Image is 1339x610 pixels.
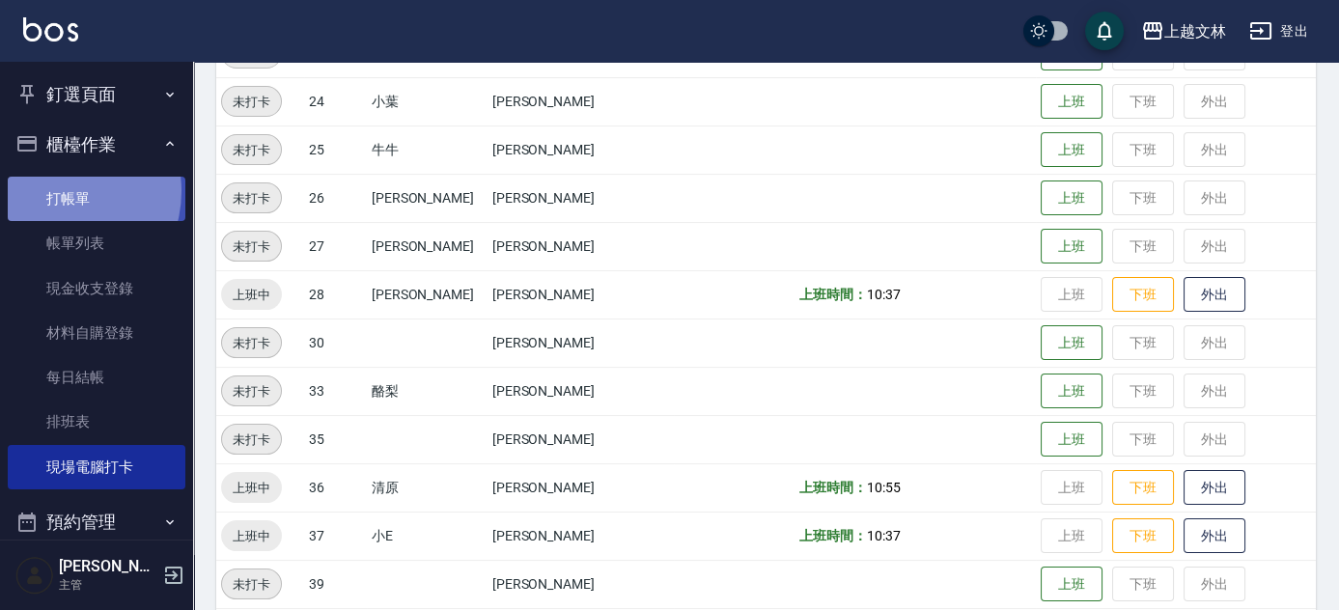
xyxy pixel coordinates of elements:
td: 小葉 [367,77,488,125]
a: 帳單列表 [8,221,185,265]
button: 下班 [1112,518,1174,554]
td: 30 [304,319,367,367]
span: 未打卡 [222,381,281,402]
td: 36 [304,463,367,512]
button: 下班 [1112,470,1174,506]
td: 清原 [367,463,488,512]
img: Logo [23,17,78,42]
td: 小E [367,512,488,560]
td: [PERSON_NAME] [488,77,675,125]
button: 外出 [1184,277,1245,313]
span: 10:55 [867,480,901,495]
b: 上班時間： [799,287,867,302]
span: 未打卡 [222,430,281,450]
button: 登出 [1241,14,1316,49]
span: 上班中 [221,285,282,305]
button: 上班 [1041,180,1102,216]
span: 10:37 [867,528,901,543]
td: 35 [304,415,367,463]
a: 現場電腦打卡 [8,445,185,489]
td: [PERSON_NAME] [488,415,675,463]
td: 27 [304,222,367,270]
span: 10:37 [867,287,901,302]
a: 材料自購登錄 [8,311,185,355]
td: 33 [304,367,367,415]
button: 上班 [1041,422,1102,457]
b: 上班時間： [799,480,867,495]
button: 外出 [1184,518,1245,554]
td: [PERSON_NAME] [488,560,675,608]
td: [PERSON_NAME] [488,512,675,560]
td: 25 [304,125,367,174]
td: [PERSON_NAME] [488,367,675,415]
td: [PERSON_NAME] [367,174,488,222]
td: 39 [304,560,367,608]
a: 打帳單 [8,177,185,221]
td: 37 [304,512,367,560]
td: 28 [304,270,367,319]
td: 牛牛 [367,125,488,174]
p: 主管 [59,576,157,594]
button: 釘選頁面 [8,69,185,120]
td: [PERSON_NAME] [488,174,675,222]
button: 上班 [1041,84,1102,120]
span: 未打卡 [222,236,281,257]
button: 下班 [1112,277,1174,313]
button: 上越文林 [1133,12,1234,51]
td: [PERSON_NAME] [367,270,488,319]
td: [PERSON_NAME] [488,125,675,174]
b: 上班時間： [799,528,867,543]
button: 上班 [1041,132,1102,168]
span: 未打卡 [222,92,281,112]
button: 上班 [1041,229,1102,264]
td: [PERSON_NAME] [488,222,675,270]
td: [PERSON_NAME] [488,270,675,319]
span: 未打卡 [222,188,281,208]
button: save [1085,12,1124,50]
a: 排班表 [8,400,185,444]
button: 預約管理 [8,497,185,547]
td: 26 [304,174,367,222]
td: 酪梨 [367,367,488,415]
span: 上班中 [221,478,282,498]
div: 上越文林 [1164,19,1226,43]
button: 櫃檯作業 [8,120,185,170]
td: [PERSON_NAME] [488,319,675,367]
td: [PERSON_NAME] [367,222,488,270]
h5: [PERSON_NAME] [59,557,157,576]
span: 上班中 [221,526,282,546]
span: 未打卡 [222,140,281,160]
td: 24 [304,77,367,125]
button: 上班 [1041,567,1102,602]
span: 未打卡 [222,574,281,595]
button: 外出 [1184,470,1245,506]
img: Person [15,556,54,595]
button: 上班 [1041,325,1102,361]
td: [PERSON_NAME] [488,463,675,512]
button: 上班 [1041,374,1102,409]
a: 現金收支登錄 [8,266,185,311]
span: 未打卡 [222,333,281,353]
a: 每日結帳 [8,355,185,400]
